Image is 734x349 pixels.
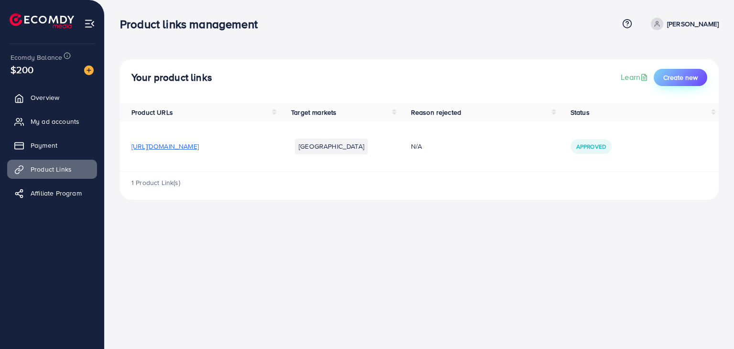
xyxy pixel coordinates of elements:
a: Overview [7,88,97,107]
span: My ad accounts [31,117,79,126]
p: [PERSON_NAME] [667,18,719,30]
span: Reason rejected [411,108,461,117]
span: Overview [31,93,59,102]
a: Product Links [7,160,97,179]
a: Affiliate Program [7,184,97,203]
button: Create new [654,69,707,86]
span: 1 Product Link(s) [131,178,180,187]
a: My ad accounts [7,112,97,131]
span: Ecomdy Balance [11,53,62,62]
span: Product Links [31,164,72,174]
span: N/A [411,142,422,151]
span: Target markets [291,108,336,117]
span: Approved [576,142,606,151]
img: logo [10,13,74,28]
span: Payment [31,141,57,150]
li: [GEOGRAPHIC_DATA] [295,139,368,154]
h3: Product links management [120,17,265,31]
iframe: Chat [693,306,727,342]
img: menu [84,18,95,29]
img: image [84,65,94,75]
a: [PERSON_NAME] [647,18,719,30]
span: Create new [663,73,698,82]
span: Status [571,108,590,117]
span: Product URLs [131,108,173,117]
span: [URL][DOMAIN_NAME] [131,142,199,151]
span: $200 [11,63,34,76]
a: Payment [7,136,97,155]
span: Affiliate Program [31,188,82,198]
a: Learn [621,72,650,83]
h4: Your product links [131,72,212,84]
